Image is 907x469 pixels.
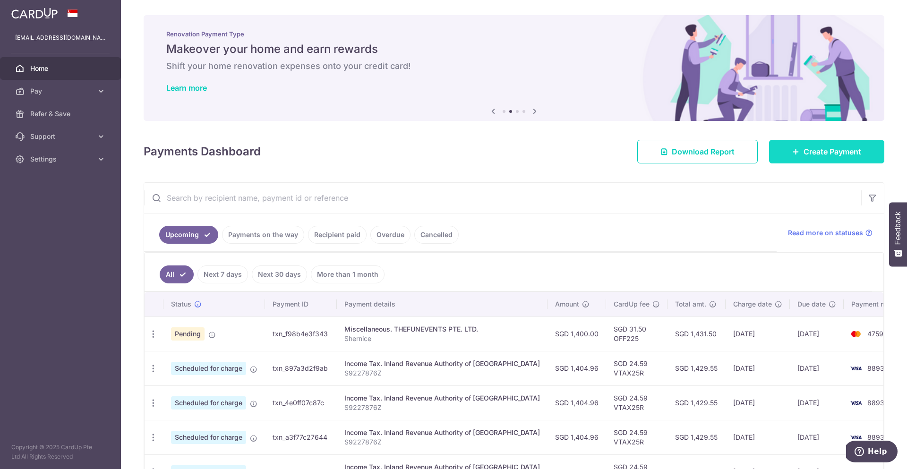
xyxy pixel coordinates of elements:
[606,385,667,420] td: SGD 24.59 VTAX25R
[548,351,606,385] td: SGD 1,404.96
[166,30,862,38] p: Renovation Payment Type
[847,397,865,409] img: Bank Card
[790,316,844,351] td: [DATE]
[867,364,884,372] span: 8893
[769,140,884,163] a: Create Payment
[804,146,861,157] span: Create Payment
[344,437,540,447] p: S9227876Z
[344,334,540,343] p: Shernice
[222,226,304,244] a: Payments on the way
[788,228,863,238] span: Read more on statuses
[555,299,579,309] span: Amount
[726,385,790,420] td: [DATE]
[144,143,261,160] h4: Payments Dashboard
[675,299,706,309] span: Total amt.
[265,316,337,351] td: txn_f98b4e3f343
[548,316,606,351] td: SGD 1,400.00
[894,212,902,245] span: Feedback
[166,60,862,72] h6: Shift your home renovation expenses onto your credit card!
[790,385,844,420] td: [DATE]
[344,368,540,378] p: S9227876Z
[414,226,459,244] a: Cancelled
[847,363,865,374] img: Bank Card
[667,385,726,420] td: SGD 1,429.55
[867,433,884,441] span: 8893
[166,83,207,93] a: Learn more
[726,420,790,454] td: [DATE]
[337,292,548,316] th: Payment details
[144,183,861,213] input: Search by recipient name, payment id or reference
[15,33,106,43] p: [EMAIL_ADDRESS][DOMAIN_NAME]
[265,351,337,385] td: txn_897a3d2f9ab
[11,8,58,19] img: CardUp
[667,316,726,351] td: SGD 1,431.50
[344,428,540,437] div: Income Tax. Inland Revenue Authority of [GEOGRAPHIC_DATA]
[171,396,246,409] span: Scheduled for charge
[344,403,540,412] p: S9227876Z
[606,351,667,385] td: SGD 24.59 VTAX25R
[311,265,385,283] a: More than 1 month
[159,226,218,244] a: Upcoming
[30,86,93,96] span: Pay
[344,393,540,403] div: Income Tax. Inland Revenue Authority of [GEOGRAPHIC_DATA]
[30,64,93,73] span: Home
[847,432,865,443] img: Bank Card
[171,327,205,341] span: Pending
[867,399,884,407] span: 8893
[197,265,248,283] a: Next 7 days
[637,140,758,163] a: Download Report
[846,441,898,464] iframe: Opens a widget where you can find more information
[30,154,93,164] span: Settings
[788,228,873,238] a: Read more on statuses
[265,385,337,420] td: txn_4e0ff07c87c
[166,42,862,57] h5: Makeover your home and earn rewards
[344,324,540,334] div: Miscellaneous. THEFUNEVENTS PTE. LTD.
[308,226,367,244] a: Recipient paid
[144,15,884,121] img: Renovation banner
[606,316,667,351] td: SGD 31.50 OFF225
[790,420,844,454] td: [DATE]
[171,299,191,309] span: Status
[672,146,735,157] span: Download Report
[797,299,826,309] span: Due date
[160,265,194,283] a: All
[726,351,790,385] td: [DATE]
[733,299,772,309] span: Charge date
[171,362,246,375] span: Scheduled for charge
[867,330,883,338] span: 4759
[548,385,606,420] td: SGD 1,404.96
[614,299,650,309] span: CardUp fee
[790,351,844,385] td: [DATE]
[265,420,337,454] td: txn_a3f77c27644
[606,420,667,454] td: SGD 24.59 VTAX25R
[889,202,907,266] button: Feedback - Show survey
[667,420,726,454] td: SGD 1,429.55
[265,292,337,316] th: Payment ID
[252,265,307,283] a: Next 30 days
[726,316,790,351] td: [DATE]
[370,226,411,244] a: Overdue
[548,420,606,454] td: SGD 1,404.96
[667,351,726,385] td: SGD 1,429.55
[30,132,93,141] span: Support
[30,109,93,119] span: Refer & Save
[847,328,865,340] img: Bank Card
[344,359,540,368] div: Income Tax. Inland Revenue Authority of [GEOGRAPHIC_DATA]
[171,431,246,444] span: Scheduled for charge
